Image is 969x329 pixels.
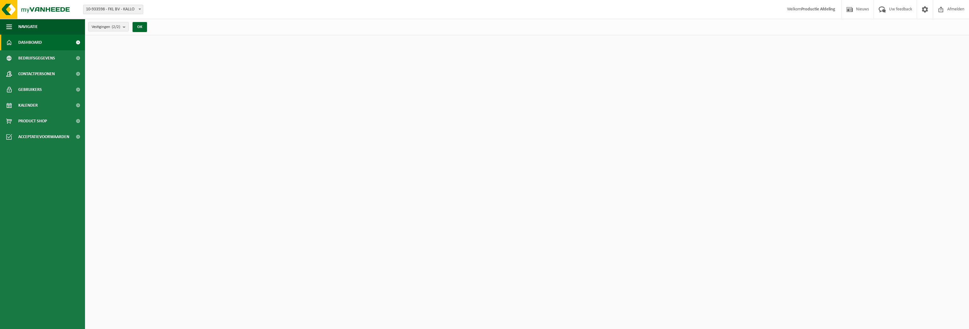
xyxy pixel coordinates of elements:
span: Bedrijfsgegevens [18,50,55,66]
span: Vestigingen [92,22,120,32]
button: OK [133,22,147,32]
span: Gebruikers [18,82,42,98]
span: Contactpersonen [18,66,55,82]
span: Kalender [18,98,38,113]
span: Navigatie [18,19,38,35]
span: 10-933598 - FKL BV - KALLO [83,5,143,14]
button: Vestigingen(2/2) [88,22,129,31]
count: (2/2) [112,25,120,29]
span: Dashboard [18,35,42,50]
strong: Productie Afdeling [801,7,835,12]
span: Product Shop [18,113,47,129]
span: Acceptatievoorwaarden [18,129,69,145]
